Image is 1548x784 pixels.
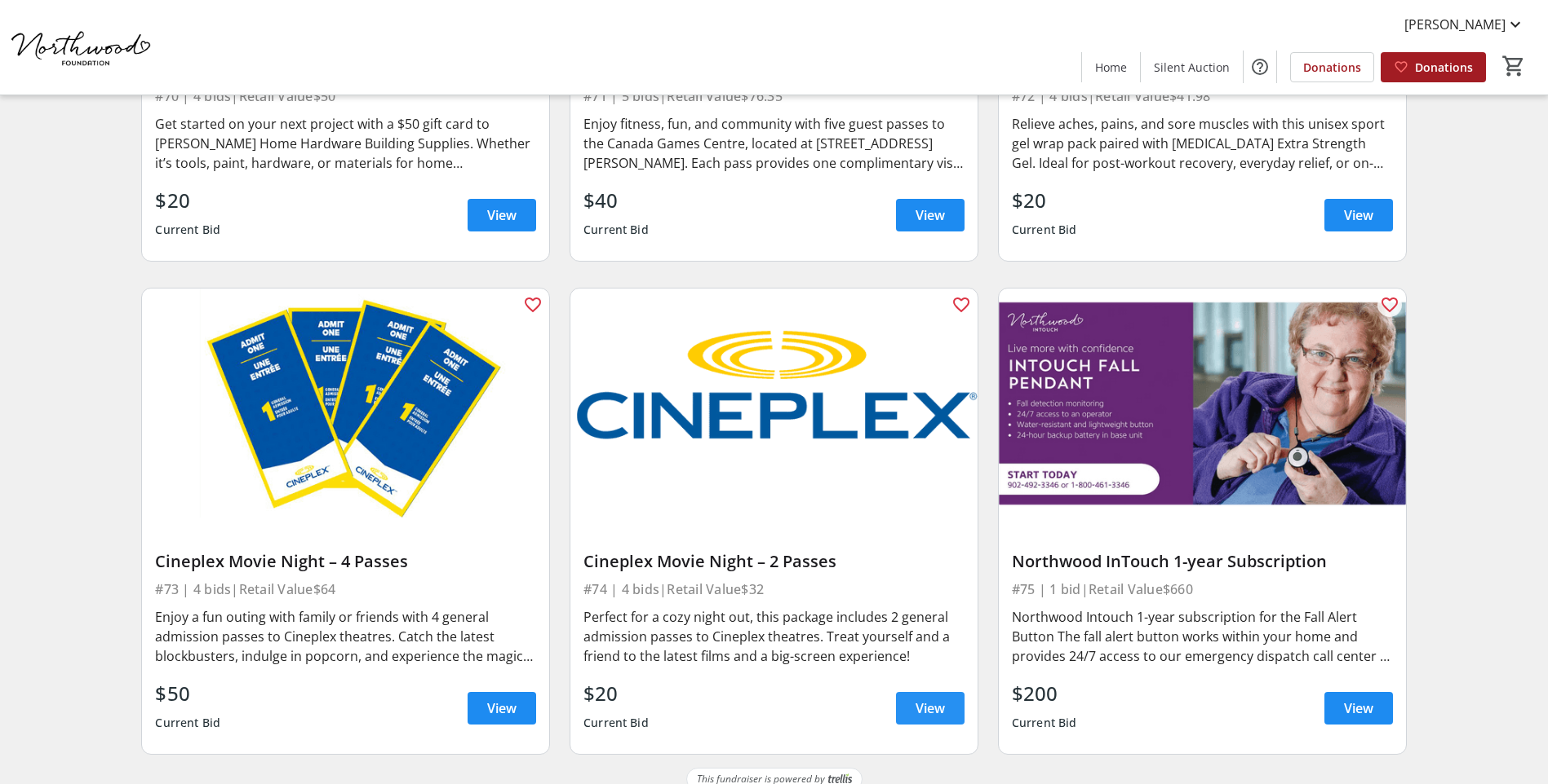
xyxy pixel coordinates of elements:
[583,708,649,738] div: Current Bid
[487,698,517,718] span: View
[1012,215,1077,244] div: Current Bid
[1404,15,1506,34] span: [PERSON_NAME]
[1012,552,1393,571] div: Northwood InTouch 1-year Subscription
[916,698,945,718] span: View
[1499,51,1528,81] button: Cart
[1344,205,1373,225] span: View
[155,186,220,215] div: $20
[1244,51,1276,83] button: Help
[1012,85,1393,108] div: #72 | 4 bids | Retail Value $41.98
[916,205,945,225] span: View
[155,607,536,666] div: Enjoy a fun outing with family or friends with 4 general admission passes to Cineplex theatres. C...
[1012,708,1077,738] div: Current Bid
[523,295,543,315] mat-icon: favorite_outline
[155,552,536,571] div: Cineplex Movie Night – 4 Passes
[10,7,155,88] img: Northwood Foundation's Logo
[155,578,536,601] div: #73 | 4 bids | Retail Value $64
[896,692,965,725] a: View
[1012,114,1393,173] div: Relieve aches, pains, and sore muscles with this unisex sport gel wrap pack paired with [MEDICAL_...
[583,552,965,571] div: Cineplex Movie Night – 2 Passes
[583,607,965,666] div: Perfect for a cozy night out, this package includes 2 general admission passes to Cineplex theatr...
[1415,59,1473,76] span: Donations
[1012,679,1077,708] div: $200
[583,114,965,173] div: Enjoy fitness, fun, and community with five guest passes to the Canada Games Centre, located at [...
[155,114,536,173] div: Get started on your next project with a $50 gift card to [PERSON_NAME] Home Hardware Building Sup...
[1012,607,1393,666] div: Northwood Intouch 1-year subscription for the Fall Alert Button The fall alert button works withi...
[896,199,965,231] a: View
[142,288,549,518] img: Cineplex Movie Night – 4 Passes
[155,85,536,108] div: #70 | 4 bids | Retail Value $50
[951,295,971,315] mat-icon: favorite_outline
[1344,698,1373,718] span: View
[487,205,517,225] span: View
[1303,59,1361,76] span: Donations
[1012,578,1393,601] div: #75 | 1 bid | Retail Value $660
[1141,52,1243,82] a: Silent Auction
[468,692,536,725] a: View
[583,186,649,215] div: $40
[570,288,978,518] img: Cineplex Movie Night – 2 Passes
[1324,199,1393,231] a: View
[999,288,1406,518] img: Northwood InTouch 1-year Subscription
[1391,11,1538,37] button: [PERSON_NAME]
[155,215,220,244] div: Current Bid
[1324,692,1393,725] a: View
[583,85,965,108] div: #71 | 5 bids | Retail Value $76.35
[1154,59,1230,76] span: Silent Auction
[583,578,965,601] div: #74 | 4 bids | Retail Value $32
[468,199,536,231] a: View
[1380,295,1399,315] mat-icon: favorite_outline
[1290,52,1374,82] a: Donations
[155,708,220,738] div: Current Bid
[1095,59,1127,76] span: Home
[583,215,649,244] div: Current Bid
[1381,52,1486,82] a: Donations
[1082,52,1140,82] a: Home
[1012,186,1077,215] div: $20
[155,679,220,708] div: $50
[583,679,649,708] div: $20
